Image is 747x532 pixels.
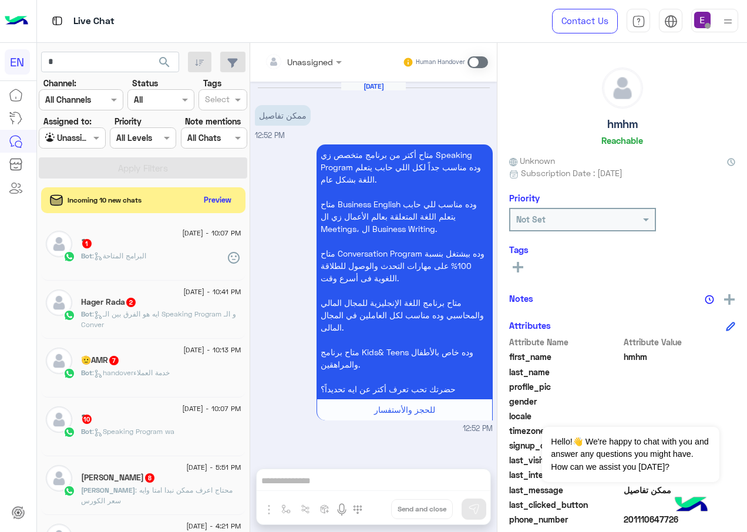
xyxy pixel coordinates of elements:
[601,135,643,146] h6: Reachable
[82,415,92,424] span: 10
[145,473,154,483] span: 8
[509,425,621,437] span: timezone
[182,403,241,414] span: [DATE] - 10:07 PM
[43,115,92,127] label: Assigned to:
[109,356,119,365] span: 7
[724,294,735,305] img: add
[81,473,156,483] h5: Ahmed Saeed
[509,439,621,452] span: signup_date
[46,406,72,433] img: defaultAdmin.png
[624,336,736,348] span: Attribute Value
[185,115,241,127] label: Note mentions
[183,345,241,355] span: [DATE] - 10:13 PM
[126,298,136,307] span: 2
[115,115,142,127] label: Priority
[255,131,285,140] span: 12:52 PM
[81,427,92,436] span: Bot
[82,239,92,248] span: 1
[92,368,170,377] span: : handoverخدمة العملاء
[199,191,237,208] button: Preview
[46,465,72,491] img: defaultAdmin.png
[5,9,28,33] img: Logo
[157,55,171,69] span: search
[552,9,618,33] a: Contact Us
[92,251,146,260] span: : البرامج المتاحة
[705,295,714,304] img: notes
[664,15,678,28] img: tab
[509,410,621,422] span: locale
[183,287,241,297] span: [DATE] - 10:41 PM
[81,309,92,318] span: Bot
[46,348,72,374] img: defaultAdmin.png
[509,154,555,167] span: Unknown
[68,195,142,206] span: Incoming 10 new chats
[509,484,621,496] span: last_message
[603,68,642,108] img: defaultAdmin.png
[607,117,638,131] h5: hmhm
[391,499,453,519] button: Send and close
[627,9,650,33] a: tab
[509,336,621,348] span: Attribute Name
[509,499,621,511] span: last_clicked_button
[317,144,493,399] p: 8/9/2025, 12:52 PM
[81,368,92,377] span: Bot
[203,77,221,89] label: Tags
[624,351,736,363] span: hmhm
[694,12,711,28] img: userImage
[624,513,736,526] span: 201110647726
[509,454,621,466] span: last_visited_flow
[521,167,622,179] span: Subscription Date : [DATE]
[509,293,533,304] h6: Notes
[92,427,174,436] span: : Speaking Program wa
[509,366,621,378] span: last_name
[81,486,135,494] span: [PERSON_NAME]
[81,309,236,329] span: : ايه هو الفرق بين الـ Speaking Program و الـ Conver
[81,297,137,307] h5: Hager Rada
[43,77,76,89] label: Channel:
[81,238,93,248] h5: ً
[5,49,30,75] div: EN
[542,427,719,482] span: Hello!👋 We're happy to chat with you and answer any questions you might have. How can we assist y...
[50,14,65,28] img: tab
[341,82,406,90] h6: [DATE]
[63,309,75,321] img: WhatsApp
[624,484,736,496] span: ممكن تفاصيل
[39,157,247,179] button: Apply Filters
[721,14,735,29] img: profile
[509,244,735,255] h6: Tags
[73,14,115,29] p: Live Chat
[81,355,120,365] h5: 🫡AMR
[509,381,621,393] span: profile_pic
[63,485,75,497] img: WhatsApp
[509,469,621,481] span: last_interaction
[203,93,230,108] div: Select
[632,15,645,28] img: tab
[624,499,736,511] span: null
[150,52,179,77] button: search
[63,368,75,379] img: WhatsApp
[186,462,241,473] span: [DATE] - 5:51 PM
[46,231,72,257] img: defaultAdmin.png
[463,423,493,435] span: 12:52 PM
[255,105,311,126] p: 8/9/2025, 12:52 PM
[509,193,540,203] h6: Priority
[63,251,75,262] img: WhatsApp
[374,405,435,415] span: للحجز والأستفسار
[132,77,158,89] label: Status
[81,251,92,260] span: Bot
[509,513,621,526] span: phone_number
[509,351,621,363] span: first_name
[63,426,75,438] img: WhatsApp
[46,289,72,316] img: defaultAdmin.png
[182,228,241,238] span: [DATE] - 10:07 PM
[81,486,233,505] span: محتاج اعرف ممكن نبدا امتا وايه سعر الكورس
[509,320,551,331] h6: Attributes
[81,414,93,424] h5: ً
[186,521,241,531] span: [DATE] - 4:21 PM
[671,485,712,526] img: hulul-logo.png
[509,395,621,408] span: gender
[416,58,465,67] small: Human Handover
[624,395,736,408] span: null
